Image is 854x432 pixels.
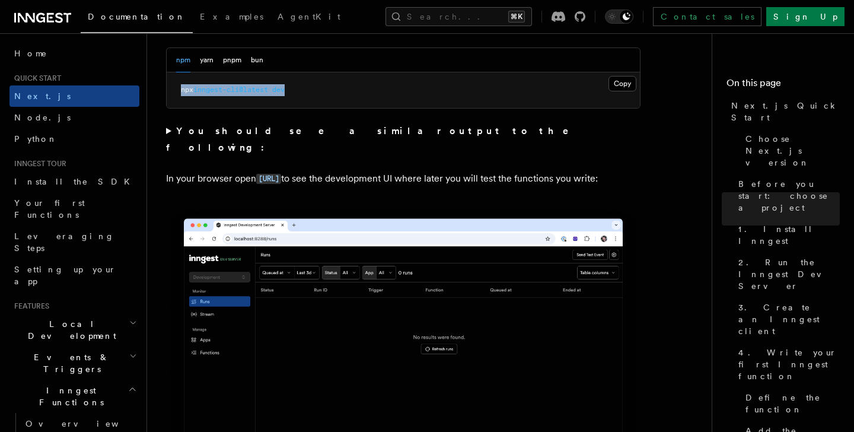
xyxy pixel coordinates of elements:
span: Python [14,134,58,144]
a: Sign Up [766,7,845,26]
span: AgentKit [278,12,340,21]
span: Documentation [88,12,186,21]
span: Setting up your app [14,265,116,286]
a: Examples [193,4,270,32]
a: Choose Next.js version [741,128,840,173]
span: dev [272,85,285,94]
span: Overview [26,419,148,428]
span: Node.js [14,113,71,122]
a: [URL] [256,173,281,184]
code: [URL] [256,174,281,184]
span: 2. Run the Inngest Dev Server [738,256,840,292]
a: Next.js Quick Start [726,95,840,128]
span: Quick start [9,74,61,83]
summary: You should see a similar output to the following: [166,123,640,156]
a: Home [9,43,139,64]
button: Local Development [9,313,139,347]
button: Toggle dark mode [605,9,633,24]
span: Examples [200,12,263,21]
span: 1. Install Inngest [738,223,840,247]
a: 4. Write your first Inngest function [734,342,840,387]
button: bun [251,48,263,72]
span: Next.js Quick Start [731,100,840,123]
p: In your browser open to see the development UI where later you will test the functions you write: [166,170,640,188]
span: Install the SDK [14,177,137,186]
span: Define the function [745,392,840,415]
span: Next.js [14,91,71,101]
button: pnpm [223,48,241,72]
button: npm [176,48,190,72]
button: Events & Triggers [9,347,139,380]
a: 1. Install Inngest [734,218,840,252]
a: AgentKit [270,4,348,32]
span: npx [181,85,193,94]
a: 3. Create an Inngest client [734,297,840,342]
a: Next.js [9,85,139,107]
a: Leveraging Steps [9,225,139,259]
button: Inngest Functions [9,380,139,413]
a: Setting up your app [9,259,139,292]
a: Contact sales [653,7,761,26]
span: Leveraging Steps [14,231,114,253]
a: Documentation [81,4,193,33]
span: Choose Next.js version [745,133,840,169]
a: Define the function [741,387,840,420]
a: 2. Run the Inngest Dev Server [734,252,840,297]
span: Events & Triggers [9,351,129,375]
button: yarn [200,48,213,72]
span: Inngest tour [9,159,66,169]
span: 3. Create an Inngest client [738,301,840,337]
a: Your first Functions [9,192,139,225]
h4: On this page [726,76,840,95]
strong: You should see a similar output to the following: [166,125,585,153]
a: Before you start: choose a project [734,173,840,218]
button: Search...⌘K [385,7,532,26]
span: Local Development [9,318,129,342]
span: Home [14,47,47,59]
span: Inngest Functions [9,385,128,408]
span: Your first Functions [14,198,85,220]
span: inngest-cli@latest [193,85,268,94]
span: Features [9,301,49,311]
span: 4. Write your first Inngest function [738,347,840,382]
button: Copy [608,76,636,91]
kbd: ⌘K [508,11,525,23]
span: Before you start: choose a project [738,178,840,214]
a: Install the SDK [9,171,139,192]
a: Node.js [9,107,139,128]
a: Python [9,128,139,150]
